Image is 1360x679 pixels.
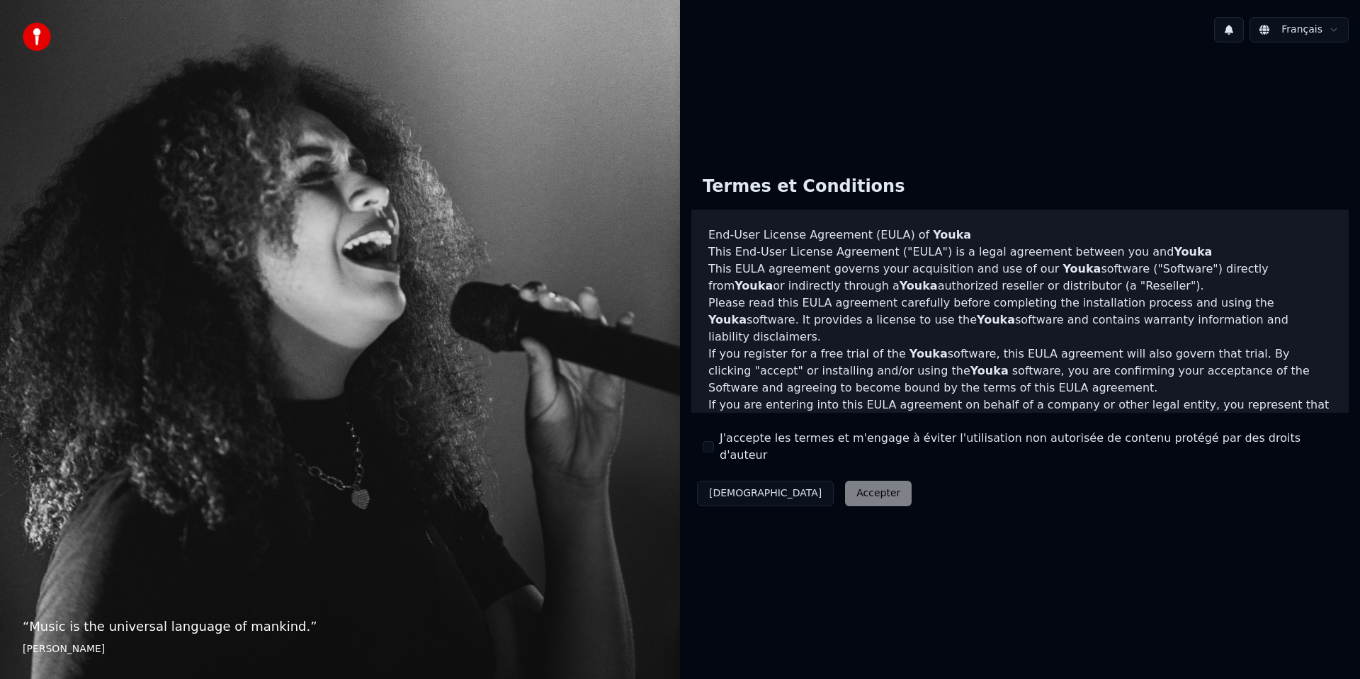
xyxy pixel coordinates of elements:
[708,295,1332,346] p: Please read this EULA agreement carefully before completing the installation process and using th...
[720,430,1337,464] label: J'accepte les termes et m'engage à éviter l'utilisation non autorisée de contenu protégé par des ...
[1174,245,1212,258] span: Youka
[900,279,938,292] span: Youka
[23,642,657,656] footer: [PERSON_NAME]
[909,347,948,360] span: Youka
[23,617,657,637] p: “ Music is the universal language of mankind. ”
[708,244,1332,261] p: This End-User License Agreement ("EULA") is a legal agreement between you and
[977,313,1015,326] span: Youka
[691,164,916,210] div: Termes et Conditions
[933,228,971,241] span: Youka
[23,23,51,51] img: youka
[708,396,1332,464] p: If you are entering into this EULA agreement on behalf of a company or other legal entity, you re...
[735,279,773,292] span: Youka
[708,261,1332,295] p: This EULA agreement governs your acquisition and use of our software ("Software") directly from o...
[697,481,834,506] button: [DEMOGRAPHIC_DATA]
[708,227,1332,244] h3: End-User License Agreement (EULA) of
[708,313,747,326] span: Youka
[970,364,1009,377] span: Youka
[1062,262,1101,275] span: Youka
[708,346,1332,396] p: If you register for a free trial of the software, this EULA agreement will also govern that trial...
